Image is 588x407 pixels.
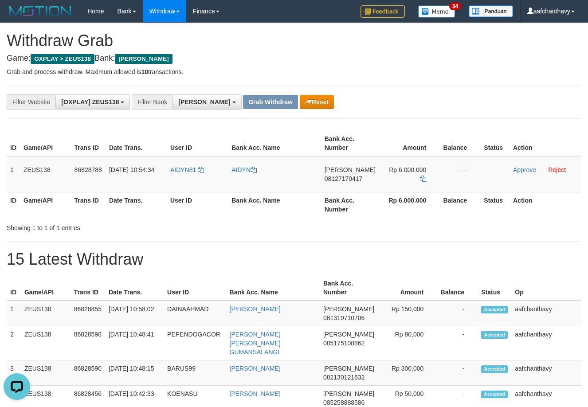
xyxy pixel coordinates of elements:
span: Rp 6.000.000 [389,166,426,173]
th: Game/API [20,192,71,217]
th: User ID [167,192,228,217]
th: Amount [378,275,437,301]
td: DAINAAHMAD [164,301,226,326]
th: ID [7,275,21,301]
p: Grab and process withdraw. Maximum allowed is transactions. [7,67,581,76]
span: Copy 081319710706 to clipboard [323,314,365,321]
span: 86828788 [74,166,102,173]
button: [PERSON_NAME] [172,94,241,110]
img: Button%20Memo.svg [418,5,455,18]
span: OXPLAY > ZEUS138 [31,54,94,64]
a: AIDYN [231,166,257,173]
span: [PERSON_NAME] [323,390,374,397]
span: AIDYN81 [170,166,196,173]
td: aafchanthavy [511,301,581,326]
th: Date Trans. [105,275,164,301]
span: [DATE] 10:54:34 [109,166,154,173]
img: panduan.png [469,5,513,17]
th: Balance [439,192,480,217]
th: Action [510,131,581,156]
td: ZEUS138 [21,326,71,360]
th: Bank Acc. Name [228,131,321,156]
span: Accepted [481,306,508,313]
a: Copy 6000000 to clipboard [420,175,426,182]
a: [PERSON_NAME] [PERSON_NAME] GUMANSALANGI [230,331,281,356]
h1: 15 Latest Withdraw [7,250,581,268]
td: Rp 80,000 [378,326,437,360]
td: 3 [7,360,21,386]
th: Balance [437,275,478,301]
td: 86828598 [71,326,105,360]
td: BARUS99 [164,360,226,386]
td: - [437,326,478,360]
a: [PERSON_NAME] [230,390,281,397]
span: [PERSON_NAME] [115,54,172,64]
span: [PERSON_NAME] [323,365,374,372]
th: Status [480,192,510,217]
h1: Withdraw Grab [7,32,581,50]
th: ID [7,131,20,156]
a: AIDYN81 [170,166,204,173]
th: Rp 6.000.000 [379,192,439,217]
th: Action [510,192,581,217]
span: Copy 082130121632 to clipboard [323,374,365,381]
th: Trans ID [71,275,105,301]
td: ZEUS138 [20,156,71,192]
th: Amount [379,131,439,156]
th: Status [478,275,511,301]
span: [PERSON_NAME] [178,98,230,106]
td: ZEUS138 [21,301,71,326]
span: Copy 085258888586 to clipboard [323,399,365,406]
a: Approve [513,166,536,173]
td: ZEUS138 [21,360,71,386]
strong: 10 [141,68,148,75]
button: Grab Withdraw [243,95,298,109]
td: [DATE] 10:48:41 [105,326,164,360]
span: 34 [449,2,461,10]
th: Bank Acc. Name [228,192,321,217]
span: Copy 08127170417 to clipboard [325,175,363,182]
th: Bank Acc. Number [320,275,378,301]
td: - [437,301,478,326]
span: [PERSON_NAME] [325,166,376,173]
a: [PERSON_NAME] [230,365,281,372]
td: PEPENDOGACOR [164,326,226,360]
th: Date Trans. [106,131,167,156]
th: Trans ID [71,131,106,156]
th: Game/API [21,275,71,301]
a: [PERSON_NAME] [230,305,281,313]
div: Showing 1 to 1 of 1 entries [7,220,239,232]
span: [PERSON_NAME] [323,305,374,313]
img: Feedback.jpg [361,5,405,18]
td: 2 [7,326,21,360]
td: aafchanthavy [511,326,581,360]
td: 86828855 [71,301,105,326]
th: Trans ID [71,192,106,217]
button: Reset [300,95,334,109]
th: Game/API [20,131,71,156]
th: User ID [167,131,228,156]
th: Op [511,275,581,301]
span: [OXPLAY] ZEUS138 [61,98,119,106]
td: - - - [439,156,480,192]
span: Accepted [481,331,508,339]
td: Rp 150,000 [378,301,437,326]
td: 86828590 [71,360,105,386]
th: ID [7,192,20,217]
th: Balance [439,131,480,156]
button: Open LiveChat chat widget [4,4,30,30]
td: 1 [7,301,21,326]
button: [OXPLAY] ZEUS138 [55,94,130,110]
span: Accepted [481,365,508,373]
td: Rp 300,000 [378,360,437,386]
span: Accepted [481,391,508,398]
div: Filter Website [7,94,55,110]
td: 1 [7,156,20,192]
td: [DATE] 10:58:02 [105,301,164,326]
th: Bank Acc. Name [226,275,320,301]
td: aafchanthavy [511,360,581,386]
th: Status [480,131,510,156]
th: User ID [164,275,226,301]
a: Reject [548,166,566,173]
h4: Game: Bank: [7,54,581,63]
